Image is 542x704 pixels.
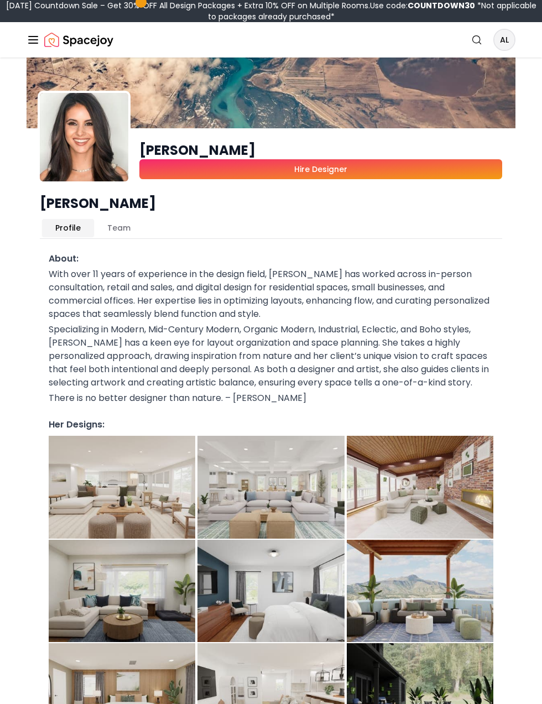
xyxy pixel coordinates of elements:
[49,418,493,431] h3: Her Designs:
[49,252,493,265] h3: About:
[49,436,195,539] img: Design by Angela%20Amore
[49,323,493,389] p: Specializing in Modern, Mid-Century Modern, Organic Modern, Industrial, Eclectic, and Boho styles...
[139,142,502,159] h1: [PERSON_NAME]
[49,540,195,643] img: Design by Angela%20Amore
[347,436,493,539] img: Design by Angela%20Amore
[139,159,502,179] a: Hire Designer
[27,58,515,128] img: Angela cover image
[49,392,493,405] p: There is no better designer than nature. – [PERSON_NAME]
[42,219,94,237] button: Profile
[44,29,113,51] a: Spacejoy
[49,268,493,321] p: With over 11 years of experience in the design field, [PERSON_NAME] has worked across in-person c...
[197,540,344,643] img: Design by Angela%20Amore
[40,93,128,181] img: designer
[94,219,144,237] button: Team
[493,29,515,51] button: AL
[347,540,493,643] img: Design by Angela%20Amore
[40,195,502,212] h1: [PERSON_NAME]
[44,29,113,51] img: Spacejoy Logo
[27,22,515,58] nav: Global
[494,30,514,50] span: AL
[197,436,344,539] img: Design by Angela%20Amore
